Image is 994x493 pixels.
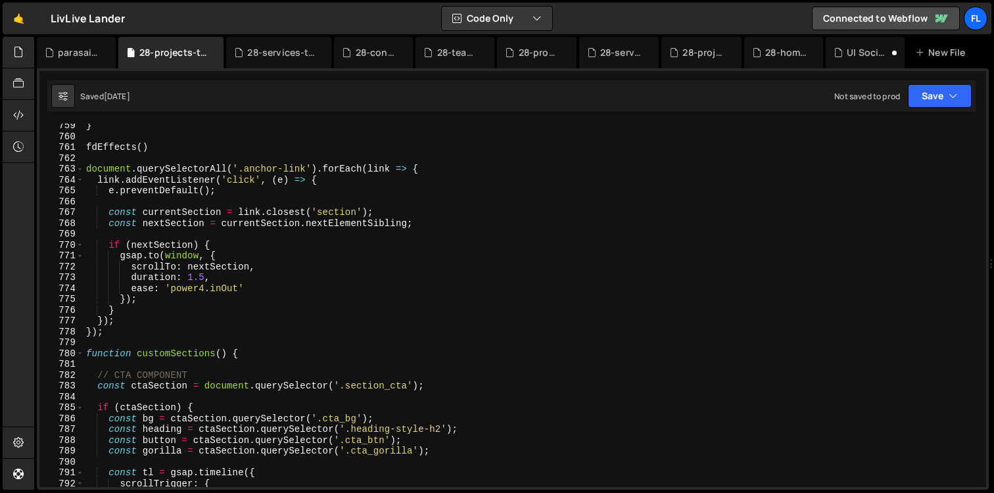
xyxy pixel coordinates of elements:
div: 777 [39,316,84,327]
div: 792 [39,479,84,490]
div: 789 [39,446,84,457]
div: 790 [39,457,84,468]
div: 760 [39,131,84,143]
div: 788 [39,435,84,446]
div: 28-services-template.js [247,46,316,59]
div: 765 [39,185,84,197]
div: 761 [39,142,84,153]
div: New File [915,46,970,59]
div: 785 [39,402,84,413]
a: Connected to Webflow [812,7,960,30]
button: Code Only [442,7,552,30]
div: 783 [39,381,84,392]
div: 774 [39,283,84,294]
div: 767 [39,207,84,218]
div: 766 [39,197,84,208]
div: UI Social.js [847,46,889,59]
div: 776 [39,305,84,316]
div: 768 [39,218,84,229]
div: 780 [39,348,84,360]
button: Save [908,84,972,108]
div: 28-projects.js [682,46,726,59]
div: 787 [39,424,84,435]
div: 791 [39,467,84,479]
div: 28-team.js [437,46,479,59]
div: 28-contact.js [356,46,398,59]
div: 773 [39,272,84,283]
div: 770 [39,240,84,251]
div: 28-services.js [600,46,644,59]
div: Saved [80,91,130,102]
div: 28-process.js [519,46,561,59]
div: Not saved to prod [834,91,900,102]
div: 784 [39,392,84,403]
div: 772 [39,262,84,273]
div: LivLive Lander [51,11,125,26]
div: 759 [39,120,84,131]
div: 779 [39,337,84,348]
div: 769 [39,229,84,240]
div: 764 [39,175,84,186]
div: 778 [39,327,84,338]
a: 🤙 [3,3,35,34]
a: Fl [964,7,987,30]
div: parasail.js [58,46,100,59]
div: 781 [39,359,84,370]
div: 28-home.js [765,46,807,59]
div: 775 [39,294,84,305]
div: [DATE] [104,91,130,102]
div: 28-projects-template.js [139,46,208,59]
div: 786 [39,413,84,425]
div: 763 [39,164,84,175]
div: 782 [39,370,84,381]
div: 762 [39,153,84,164]
div: 771 [39,250,84,262]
